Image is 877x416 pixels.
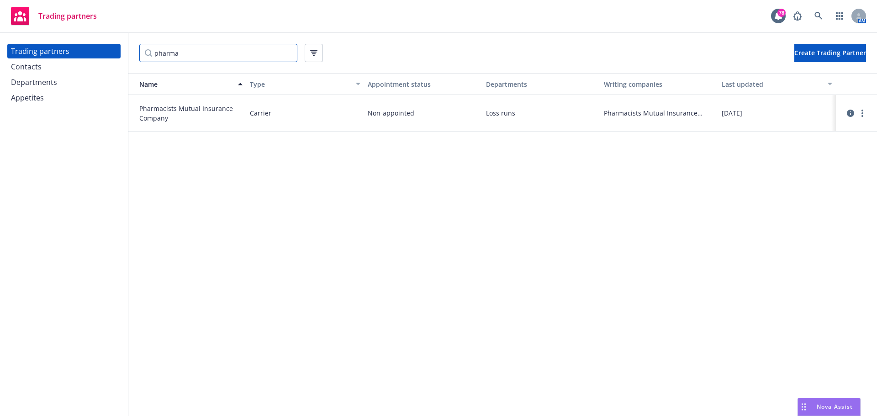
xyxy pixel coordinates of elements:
[830,7,849,25] a: Switch app
[7,44,121,58] a: Trading partners
[794,48,866,57] span: Create Trading Partner
[7,59,121,74] a: Contacts
[486,79,597,89] div: Departments
[600,73,718,95] button: Writing companies
[250,108,271,118] span: Carrier
[132,79,232,89] div: Name
[246,73,364,95] button: Type
[604,79,714,89] div: Writing companies
[722,79,822,89] div: Last updated
[722,108,742,118] span: [DATE]
[777,9,786,17] div: 78
[128,73,246,95] button: Name
[11,44,69,58] div: Trading partners
[798,398,861,416] button: Nova Assist
[364,73,482,95] button: Appointment status
[368,108,414,118] span: Non-appointed
[845,108,856,119] a: circleInformation
[7,75,121,90] a: Departments
[11,90,44,105] div: Appetites
[139,104,243,123] span: Pharmacists Mutual Insurance Company
[857,108,868,119] a: more
[718,73,836,95] button: Last updated
[794,44,866,62] button: Create Trading Partner
[250,79,350,89] div: Type
[368,79,478,89] div: Appointment status
[7,90,121,105] a: Appetites
[11,75,57,90] div: Departments
[482,73,600,95] button: Departments
[139,44,297,62] input: Filter by keyword...
[604,108,714,118] span: Pharmacists Mutual Insurance Company
[38,12,97,20] span: Trading partners
[7,3,100,29] a: Trading partners
[809,7,828,25] a: Search
[788,7,807,25] a: Report a Bug
[817,403,853,411] span: Nova Assist
[486,108,597,118] span: Loss runs
[798,398,809,416] div: Drag to move
[11,59,42,74] div: Contacts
